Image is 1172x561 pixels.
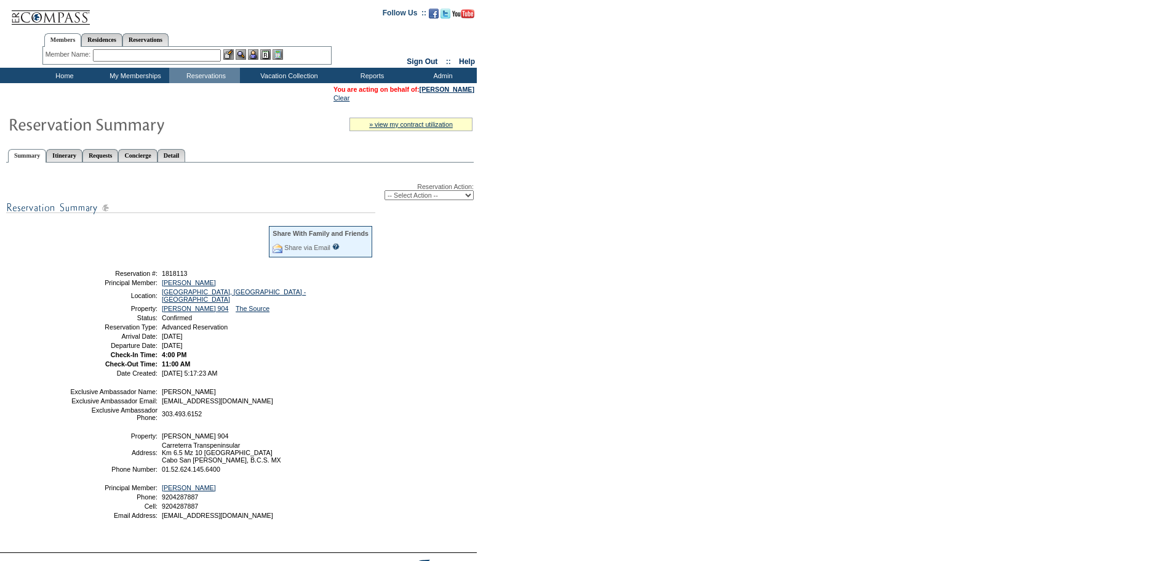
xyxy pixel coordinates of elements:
a: Help [459,57,475,66]
img: View [236,49,246,60]
td: Location: [70,288,157,303]
a: Members [44,33,82,47]
div: Reservation Action: [6,183,474,200]
td: My Memberships [98,68,169,83]
td: Reservation #: [70,270,157,277]
span: [PERSON_NAME] 904 [162,432,228,440]
span: 303.493.6152 [162,410,202,418]
span: 4:00 PM [162,351,186,358]
input: What is this? [332,243,340,250]
span: Advanced Reservation [162,323,228,331]
span: Carreterra Transpeninsular Km 6.5 Mz 10 [GEOGRAPHIC_DATA] Cabo San [PERSON_NAME], B.C.S. MX [162,442,281,464]
img: b_calculator.gif [273,49,283,60]
a: » view my contract utilization [369,121,453,128]
a: [PERSON_NAME] 904 [162,305,228,312]
td: Reservations [169,68,240,83]
span: 1818113 [162,270,188,277]
a: Detail [157,149,186,162]
span: You are acting on behalf of: [333,86,474,93]
td: Phone Number: [70,466,157,473]
td: Exclusive Ambassador Email: [70,397,157,405]
td: Property: [70,305,157,312]
strong: Check-Out Time: [105,360,157,368]
img: Follow us on Twitter [440,9,450,18]
a: Reservations [122,33,169,46]
a: Summary [8,149,46,163]
a: The Source [236,305,269,312]
img: Subscribe to our YouTube Channel [452,9,474,18]
a: Concierge [118,149,157,162]
td: Arrival Date: [70,333,157,340]
a: Clear [333,94,349,102]
td: Follow Us :: [383,7,426,22]
a: Share via Email [284,244,330,251]
span: [DATE] [162,342,183,349]
img: Reservations [260,49,271,60]
td: Email Address: [70,512,157,519]
a: Sign Out [407,57,437,66]
span: [PERSON_NAME] [162,388,216,395]
a: Become our fan on Facebook [429,12,439,20]
a: [PERSON_NAME] [162,279,216,286]
img: Impersonate [248,49,258,60]
span: [EMAIL_ADDRESS][DOMAIN_NAME] [162,397,273,405]
td: Exclusive Ambassador Phone: [70,406,157,421]
a: [PERSON_NAME] [420,86,474,93]
span: 9204287887 [162,493,198,501]
td: Home [28,68,98,83]
div: Member Name: [46,49,93,60]
strong: Check-In Time: [111,351,157,358]
td: Departure Date: [70,342,157,349]
td: Cell: [70,502,157,510]
td: Date Created: [70,369,157,377]
span: 11:00 AM [162,360,190,368]
span: 01.52.624.145.6400 [162,466,220,473]
img: Become our fan on Facebook [429,9,439,18]
span: Confirmed [162,314,192,321]
td: Exclusive Ambassador Name: [70,388,157,395]
a: Itinerary [46,149,82,162]
a: Follow us on Twitter [440,12,450,20]
td: Vacation Collection [240,68,335,83]
img: Reservaton Summary [8,111,254,136]
a: Subscribe to our YouTube Channel [452,12,474,20]
td: Reports [335,68,406,83]
td: Address: [70,442,157,464]
td: Status: [70,314,157,321]
span: [EMAIL_ADDRESS][DOMAIN_NAME] [162,512,273,519]
a: [PERSON_NAME] [162,484,216,491]
div: Share With Family and Friends [273,230,369,237]
img: subTtlResSummary.gif [6,200,375,216]
span: [DATE] 5:17:23 AM [162,369,217,377]
span: 9204287887 [162,502,198,510]
td: Admin [406,68,477,83]
td: Phone: [70,493,157,501]
span: :: [446,57,451,66]
a: [GEOGRAPHIC_DATA], [GEOGRAPHIC_DATA] - [GEOGRAPHIC_DATA] [162,288,306,303]
a: Residences [81,33,122,46]
img: b_edit.gif [223,49,234,60]
a: Requests [82,149,118,162]
td: Reservation Type: [70,323,157,331]
td: Principal Member: [70,279,157,286]
td: Principal Member: [70,484,157,491]
td: Property: [70,432,157,440]
span: [DATE] [162,333,183,340]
